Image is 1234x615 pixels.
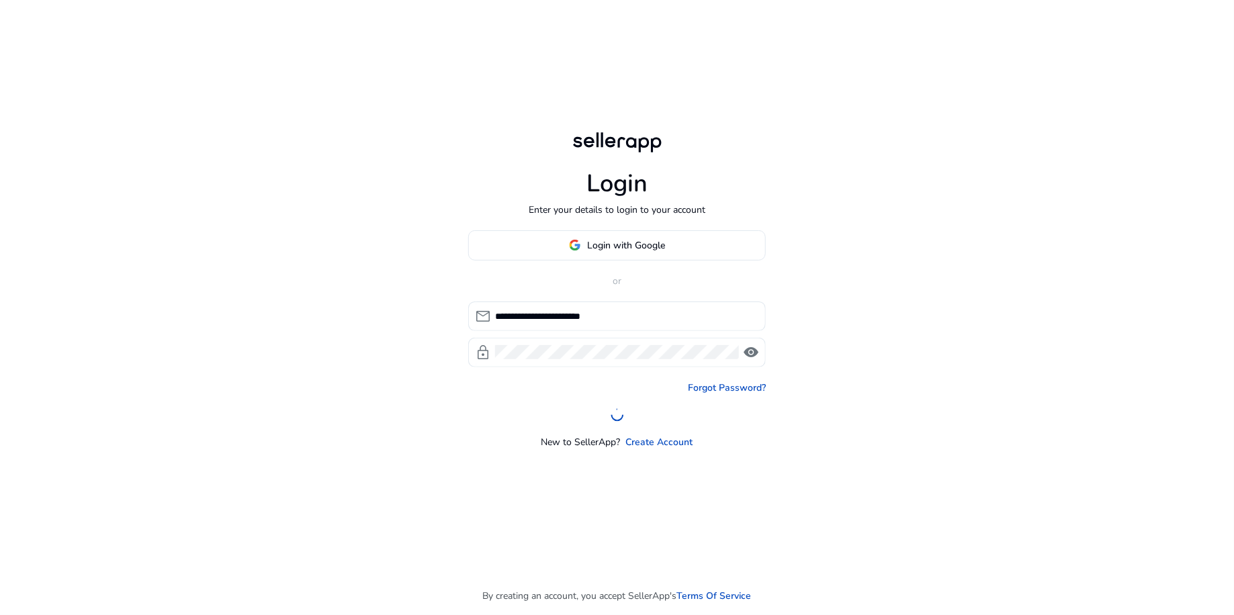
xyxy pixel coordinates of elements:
h1: Login [586,169,648,198]
span: lock [475,344,491,361]
span: visibility [743,344,759,361]
p: New to SellerApp? [541,435,621,449]
img: google-logo.svg [569,239,581,251]
p: or [468,274,766,288]
p: Enter your details to login to your account [529,203,705,217]
a: Create Account [626,435,693,449]
span: mail [475,308,491,324]
a: Forgot Password? [688,381,766,395]
button: Login with Google [468,230,766,261]
a: Terms Of Service [677,589,752,603]
span: Login with Google [588,238,666,252]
